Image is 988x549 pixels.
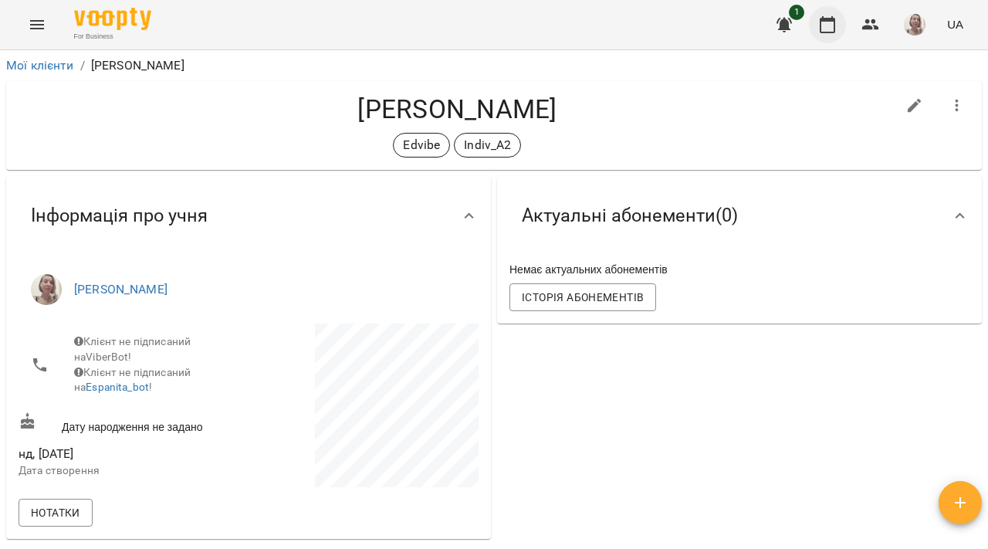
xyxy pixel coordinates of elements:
[31,204,208,228] span: Інформація про учня
[74,8,151,30] img: Voopty Logo
[6,58,74,73] a: Мої клієнти
[454,133,521,158] div: Indiv_A2
[31,503,80,522] span: Нотатки
[19,463,245,479] p: Дата створення
[31,274,62,305] img: Гриб Дарія
[91,56,184,75] p: [PERSON_NAME]
[86,381,149,393] a: Espanita_bot
[74,282,167,297] a: [PERSON_NAME]
[509,283,656,311] button: Історія абонементів
[19,93,896,125] h4: [PERSON_NAME]
[497,176,982,256] div: Актуальні абонементи(0)
[6,176,491,256] div: Інформація про учня
[789,5,804,20] span: 1
[80,56,85,75] li: /
[19,499,93,527] button: Нотатки
[393,133,450,158] div: Edvibe
[403,136,440,154] p: Edvibe
[6,56,982,75] nav: breadcrumb
[19,6,56,43] button: Menu
[904,14,925,36] img: 3f92b089303f1fe48b5040d28847bc13.jpg
[941,10,969,39] button: UA
[947,16,963,32] span: UA
[464,136,511,154] p: Indiv_A2
[19,445,245,463] span: нд, [DATE]
[522,288,644,307] span: Історія абонементів
[522,204,738,228] span: Актуальні абонементи ( 0 )
[74,32,151,42] span: For Business
[74,366,191,394] span: Клієнт не підписаний на !
[74,335,191,363] span: Клієнт не підписаний на ViberBot!
[506,259,973,280] div: Немає актуальних абонементів
[15,409,249,438] div: Дату народження не задано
